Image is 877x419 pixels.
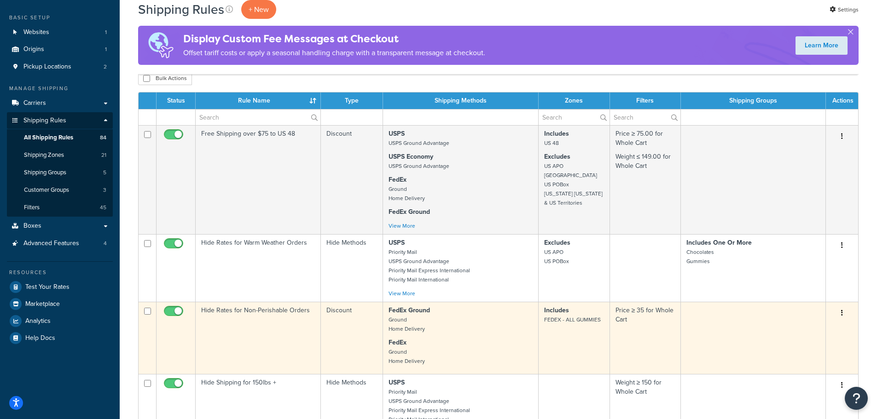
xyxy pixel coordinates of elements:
[138,0,224,18] h1: Shipping Rules
[7,235,113,252] a: Advanced Features 4
[7,95,113,112] a: Carriers
[7,58,113,75] a: Pickup Locations 2
[610,125,681,234] td: Price ≥ 75.00 for Whole Cart
[23,240,79,247] span: Advanced Features
[7,199,113,216] li: Filters
[105,46,107,53] span: 1
[7,279,113,295] a: Test Your Rates
[196,234,321,302] td: Hide Rates for Warm Weather Orders
[539,109,610,125] input: Search
[100,134,106,142] span: 84
[7,112,113,217] li: Shipping Rules
[7,218,113,235] a: Boxes
[7,313,113,329] a: Analytics
[389,248,470,284] small: Priority Mail USPS Ground Advantage Priority Mail Express International Priority Mail International
[389,378,405,387] strong: USPS
[7,147,113,164] li: Shipping Zones
[7,164,113,181] li: Shipping Groups
[24,186,69,194] span: Customer Groups
[23,63,71,71] span: Pickup Locations
[105,29,107,36] span: 1
[321,125,383,234] td: Discount
[544,139,559,147] small: US 48
[686,238,752,247] strong: Includes One Or More
[7,182,113,199] li: Customer Groups
[544,316,601,324] small: FEDEX - ALL GUMMIES
[7,24,113,41] li: Websites
[389,348,425,365] small: Ground Home Delivery
[616,152,675,171] p: Weight ≤ 149.00 for Whole Cart
[389,338,407,347] strong: FedEx
[389,222,415,230] a: View More
[544,305,569,315] strong: Includes
[25,283,70,291] span: Test Your Rates
[100,204,106,212] span: 45
[196,92,321,109] th: Rule Name : activate to sort column ascending
[138,26,183,65] img: duties-banner-06bc72dcb5fe05cb3f9472aba00be2ae8eb53ab6f0d8bb03d382ba314ac3c341.png
[25,300,60,308] span: Marketplace
[7,58,113,75] li: Pickup Locations
[104,63,107,71] span: 2
[24,151,64,159] span: Shipping Zones
[389,152,433,161] strong: USPS Economy
[24,169,66,177] span: Shipping Groups
[7,129,113,146] li: All Shipping Rules
[796,36,848,55] a: Learn More
[389,316,425,333] small: Ground Home Delivery
[389,289,415,298] a: View More
[321,234,383,302] td: Hide Methods
[103,186,106,194] span: 3
[7,112,113,129] a: Shipping Rules
[196,302,321,374] td: Hide Rates for Non-Perishable Orders
[539,92,610,109] th: Zones
[544,129,569,138] strong: Includes
[7,41,113,58] a: Origins 1
[101,151,106,159] span: 21
[321,92,383,109] th: Type
[7,296,113,312] a: Marketplace
[610,302,681,374] td: Price ≥ 35 for Whole Cart
[544,238,570,247] strong: Excludes
[7,41,113,58] li: Origins
[389,162,449,170] small: USPS Ground Advantage
[389,185,425,202] small: Ground Home Delivery
[25,317,51,325] span: Analytics
[7,147,113,164] a: Shipping Zones 21
[389,238,405,247] strong: USPS
[24,204,40,212] span: Filters
[7,330,113,346] a: Help Docs
[7,199,113,216] a: Filters 45
[157,92,196,109] th: Status
[686,248,714,265] small: Chocolates Gummies
[183,31,485,46] h4: Display Custom Fee Messages at Checkout
[7,24,113,41] a: Websites 1
[23,117,66,125] span: Shipping Rules
[23,222,41,230] span: Boxes
[23,29,49,36] span: Websites
[24,134,73,142] span: All Shipping Rules
[389,305,430,315] strong: FedEx Ground
[196,125,321,234] td: Free Shipping over $75 to US 48
[25,334,55,342] span: Help Docs
[7,129,113,146] a: All Shipping Rules 84
[23,99,46,107] span: Carriers
[544,248,569,265] small: US APO US POBox
[845,387,868,410] button: Open Resource Center
[544,162,603,207] small: US APO [GEOGRAPHIC_DATA] US POBox [US_STATE] [US_STATE] & US Territories
[23,46,44,53] span: Origins
[389,139,449,147] small: USPS Ground Advantage
[383,92,539,109] th: Shipping Methods
[826,92,858,109] th: Actions
[610,109,680,125] input: Search
[196,109,320,125] input: Search
[7,235,113,252] li: Advanced Features
[544,152,570,161] strong: Excludes
[321,302,383,374] td: Discount
[104,240,107,247] span: 4
[7,182,113,199] a: Customer Groups 3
